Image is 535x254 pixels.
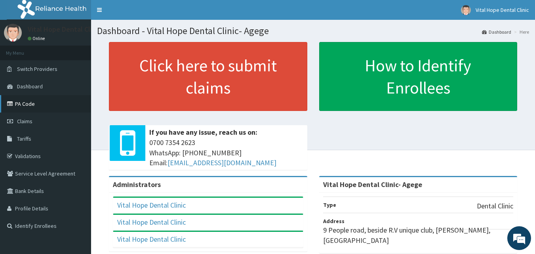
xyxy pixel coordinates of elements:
[168,158,276,167] a: [EMAIL_ADDRESS][DOMAIN_NAME]
[117,218,186,227] a: Vital Hope Dental Clinic
[117,235,186,244] a: Vital Hope Dental Clinic
[28,36,47,41] a: Online
[476,6,529,13] span: Vital Hope Dental Clinic
[17,135,31,142] span: Tariffs
[113,180,161,189] b: Administrators
[323,180,422,189] strong: Vital Hope Dental Clinic- Agege
[512,29,529,35] li: Here
[482,29,511,35] a: Dashboard
[323,225,514,245] p: 9 People road, beside R.V unique club, [PERSON_NAME],[GEOGRAPHIC_DATA]
[17,118,32,125] span: Claims
[17,65,57,73] span: Switch Providers
[4,24,22,42] img: User Image
[323,201,336,208] b: Type
[323,218,345,225] b: Address
[117,201,186,210] a: Vital Hope Dental Clinic
[319,42,518,111] a: How to Identify Enrollees
[149,138,303,168] span: 0700 7354 2623 WhatsApp: [PHONE_NUMBER] Email:
[28,26,101,33] p: Vital Hope Dental Clinic
[461,5,471,15] img: User Image
[97,26,529,36] h1: Dashboard - Vital Hope Dental Clinic- Agege
[109,42,307,111] a: Click here to submit claims
[477,201,513,211] p: Dental Clinic
[17,83,43,90] span: Dashboard
[149,128,257,137] b: If you have any issue, reach us on:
